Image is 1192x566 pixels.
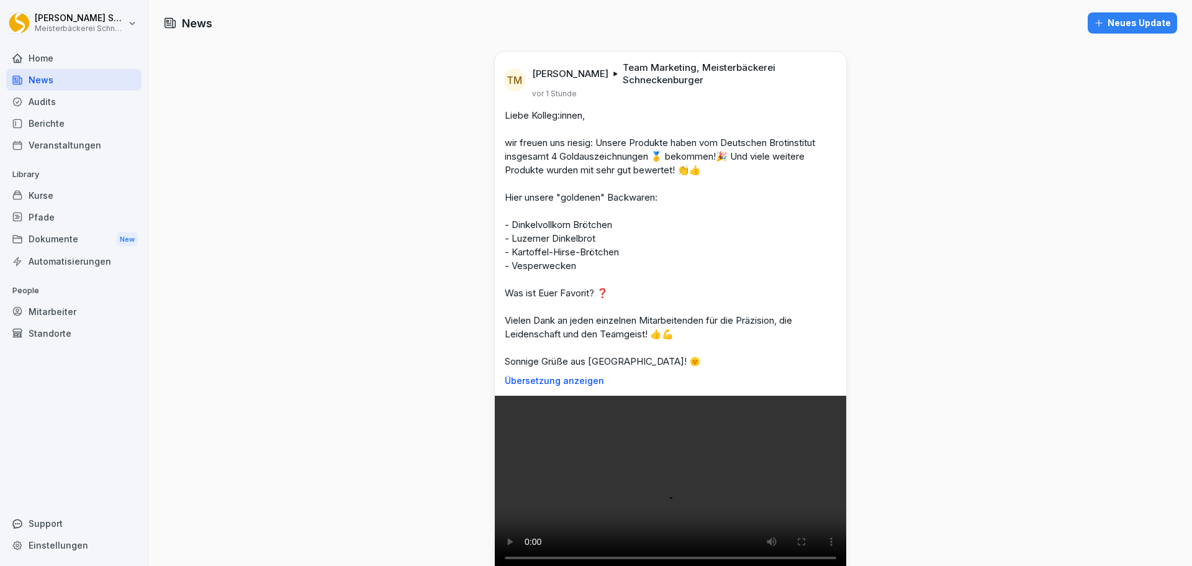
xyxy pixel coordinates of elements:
[6,281,142,301] p: People
[117,232,138,247] div: New
[6,322,142,344] a: Standorte
[1094,16,1171,30] div: Neues Update
[505,109,836,368] p: Liebe Kolleg:innen, wir freuen uns riesig: Unsere Produkte haben vom Deutschen Brotinstitut insge...
[6,534,142,556] a: Einstellungen
[35,24,125,33] p: Meisterbäckerei Schneckenburger
[182,15,212,32] h1: News
[6,513,142,534] div: Support
[6,47,142,69] a: Home
[6,250,142,272] a: Automatisierungen
[6,69,142,91] a: News
[6,91,142,112] a: Audits
[503,69,526,91] div: TM
[1088,12,1177,34] button: Neues Update
[6,206,142,228] a: Pfade
[6,301,142,322] a: Mitarbeiter
[623,62,831,86] p: Team Marketing, Meisterbäckerei Schneckenburger
[6,112,142,134] a: Berichte
[505,376,836,386] p: Übersetzung anzeigen
[6,185,142,206] a: Kurse
[6,228,142,251] a: DokumenteNew
[532,89,577,99] p: vor 1 Stunde
[6,228,142,251] div: Dokumente
[6,165,142,185] p: Library
[35,13,125,24] p: [PERSON_NAME] Schneckenburger
[6,134,142,156] a: Veranstaltungen
[532,68,608,80] p: [PERSON_NAME]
